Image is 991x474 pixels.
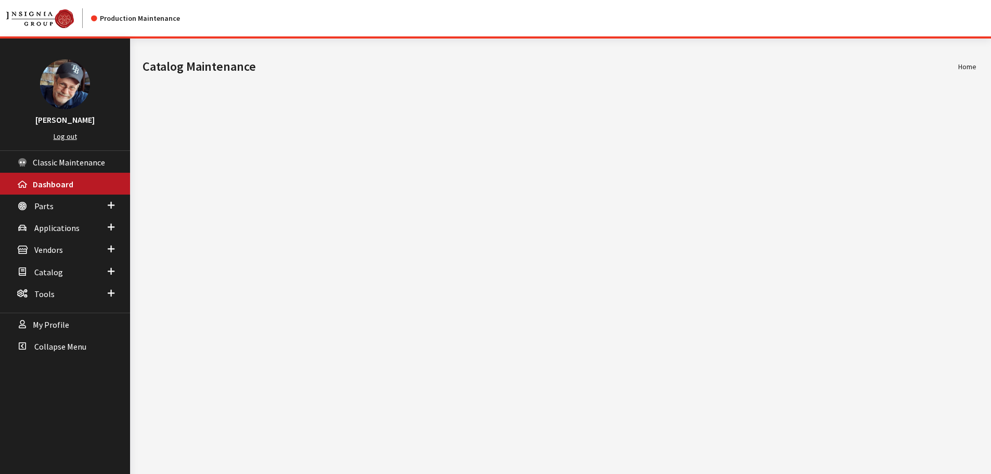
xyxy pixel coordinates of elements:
[33,179,73,189] span: Dashboard
[54,132,77,141] a: Log out
[143,57,958,76] h1: Catalog Maintenance
[34,245,63,255] span: Vendors
[6,9,74,28] img: Catalog Maintenance
[958,61,976,72] li: Home
[10,113,120,126] h3: [PERSON_NAME]
[40,59,90,109] img: Ray Goodwin
[34,289,55,299] span: Tools
[33,157,105,168] span: Classic Maintenance
[91,13,180,24] div: Production Maintenance
[33,319,69,330] span: My Profile
[34,201,54,211] span: Parts
[34,341,86,352] span: Collapse Menu
[6,8,91,28] a: Insignia Group logo
[34,267,63,277] span: Catalog
[34,223,80,233] span: Applications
